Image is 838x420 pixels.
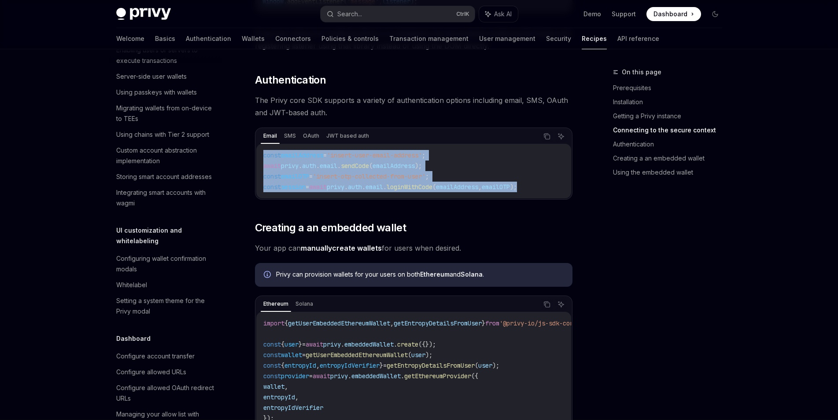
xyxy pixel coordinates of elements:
span: , [390,319,394,327]
span: = [302,340,306,348]
a: Custom account abstraction implementation [109,142,222,169]
span: ( [369,162,373,170]
a: Using passkeys with wallets [109,84,222,100]
div: Custom account abstraction implementation [116,145,217,166]
a: Welcome [116,28,144,49]
a: Using chains with Tier 2 support [109,127,222,142]
div: Integrating smart accounts with wagmi [116,187,217,208]
a: Security [546,28,571,49]
span: user [284,340,299,348]
span: email [365,183,383,191]
a: Storing smart account addresses [109,169,222,185]
span: entropyIdVerifier [320,362,380,369]
span: = [323,151,327,159]
strong: Ethereum [420,270,450,278]
div: Search... [337,9,362,19]
span: sendCode [341,162,369,170]
span: ({ [471,372,478,380]
a: Whitelabel [109,277,222,293]
a: Prerequisites [613,81,729,95]
span: privy [327,183,344,191]
span: const [263,340,281,348]
span: Authentication [255,73,326,87]
span: . [394,340,397,348]
span: ); [492,362,499,369]
a: User management [479,28,535,49]
span: create [397,340,418,348]
div: Configure allowed OAuth redirect URLs [116,383,217,404]
div: Using passkeys with wallets [116,87,197,98]
a: Configuring wallet confirmation modals [109,251,222,277]
strong: manually [301,244,332,252]
a: Demo [583,10,601,18]
div: Privy can provision wallets for your users on both and . [276,270,564,280]
span: '@privy-io/js-sdk-core' [499,319,580,327]
button: Ask AI [555,299,567,310]
a: Getting a Privy instance [613,109,729,123]
span: = [306,183,309,191]
button: Toggle dark mode [708,7,722,21]
span: emailAddress [436,183,478,191]
span: . [401,372,404,380]
a: Authentication [186,28,231,49]
span: ; [422,151,425,159]
span: ; [425,172,429,180]
span: auth [348,183,362,191]
div: Migrating wallets from on-device to TEEs [116,103,217,124]
a: Transaction management [389,28,469,49]
span: Your app can for users when desired. [255,242,572,254]
a: Recipes [582,28,607,49]
div: Email [261,131,280,141]
span: . [316,162,320,170]
span: emailOTP [281,172,309,180]
span: getEntropyDetailsFromUser [394,319,482,327]
span: { [284,319,288,327]
div: Configure account transfer [116,351,195,362]
div: Solana [293,299,316,309]
div: JWT based auth [324,131,372,141]
span: . [341,340,344,348]
span: = [309,172,313,180]
strong: Solana [461,270,483,278]
span: emailAddress [373,162,415,170]
span: = [309,372,313,380]
span: import [263,319,284,327]
span: . [383,183,387,191]
span: } [299,340,302,348]
div: Using chains with Tier 2 support [116,129,209,140]
span: Dashboard [653,10,687,18]
span: entropyId [263,393,295,401]
span: ); [415,162,422,170]
span: entropyIdVerifier [263,404,323,412]
span: await [306,340,323,348]
span: entropyId [284,362,316,369]
span: { [281,340,284,348]
span: wallet [263,383,284,391]
div: Whitelabel [116,280,147,290]
span: emailOTP [482,183,510,191]
a: Creating a an embedded wallet [613,151,729,165]
span: user [411,351,425,359]
span: ( [408,351,411,359]
a: Dashboard [646,7,701,21]
span: } [482,319,485,327]
a: Configure allowed URLs [109,364,222,380]
div: Server-side user wallets [116,71,187,82]
a: Configure allowed OAuth redirect URLs [109,380,222,406]
a: Support [612,10,636,18]
span: embeddedWallet [344,340,394,348]
div: Ethereum [261,299,291,309]
a: Configure account transfer [109,348,222,364]
span: ); [510,183,517,191]
button: Ask AI [555,131,567,142]
div: Configure allowed URLs [116,367,186,377]
span: = [302,351,306,359]
h5: Dashboard [116,333,151,344]
span: , [284,383,288,391]
span: . [344,183,348,191]
span: privy [281,162,299,170]
span: const [263,183,281,191]
span: } [380,362,383,369]
span: await [263,162,281,170]
a: Using the embedded wallet [613,165,729,179]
